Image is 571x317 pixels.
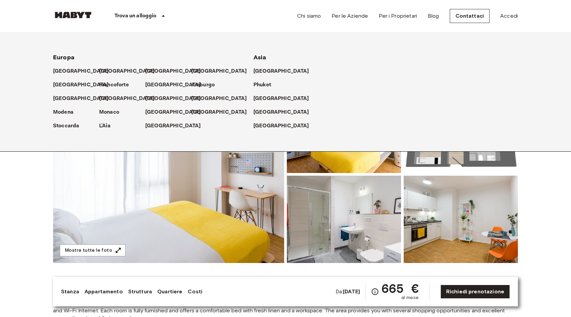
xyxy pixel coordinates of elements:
a: [GEOGRAPHIC_DATA] [145,108,208,116]
img: Picture of unit DE-04-021-02Q [287,176,401,263]
img: Habyt [53,12,93,18]
a: [GEOGRAPHIC_DATA] [53,95,116,103]
p: Francoforte [99,81,129,89]
a: [GEOGRAPHIC_DATA] [191,67,254,75]
p: [GEOGRAPHIC_DATA] [253,122,309,130]
p: Amburgo [191,81,215,89]
a: [GEOGRAPHIC_DATA] [145,122,208,130]
p: L'Aia [99,122,111,130]
p: Stoccarda [53,122,79,130]
a: [GEOGRAPHIC_DATA] [53,81,116,89]
p: [GEOGRAPHIC_DATA] [145,95,201,103]
img: Picture of unit DE-04-021-02Q [404,176,518,263]
a: [GEOGRAPHIC_DATA] [191,108,254,116]
b: [DATE] [343,288,360,295]
a: Struttura [128,288,152,296]
p: [GEOGRAPHIC_DATA] [191,95,247,103]
p: Monaco [99,108,119,116]
a: [GEOGRAPHIC_DATA] [53,67,116,75]
svg: Verifica i dettagli delle spese nella sezione 'Riassunto dei Costi'. Si prega di notare che gli s... [371,288,379,296]
a: [GEOGRAPHIC_DATA] [99,95,162,103]
span: al mese [401,294,419,301]
p: [GEOGRAPHIC_DATA] [145,67,201,75]
a: [GEOGRAPHIC_DATA] [99,67,162,75]
a: Phuket [253,81,278,89]
a: Modena [53,108,80,116]
span: Da: [336,288,360,295]
p: [GEOGRAPHIC_DATA] [145,81,201,89]
p: [GEOGRAPHIC_DATA] [53,95,109,103]
p: [GEOGRAPHIC_DATA] [253,108,309,116]
p: [GEOGRAPHIC_DATA] [253,67,309,75]
img: Marketing picture of unit DE-04-021-02Q [53,86,284,263]
a: [GEOGRAPHIC_DATA] [145,95,208,103]
a: L'Aia [99,122,117,130]
p: [GEOGRAPHIC_DATA] [253,95,309,103]
a: Costi [188,288,202,296]
a: [GEOGRAPHIC_DATA] [253,95,316,103]
p: [GEOGRAPHIC_DATA] [53,81,109,89]
span: Asia [253,54,266,61]
a: Amburgo [191,81,221,89]
p: [GEOGRAPHIC_DATA] [99,67,155,75]
a: Per i Proprietari [379,12,417,20]
a: Accedi [500,12,518,20]
p: Modena [53,108,73,116]
a: Chi siamo [297,12,321,20]
p: [GEOGRAPHIC_DATA] [191,108,247,116]
a: Quartiere [157,288,182,296]
a: [GEOGRAPHIC_DATA] [191,95,254,103]
span: Europa [53,54,74,61]
a: Richiedi prenotazione [440,285,510,299]
p: Trova un alloggio [115,12,157,20]
p: [GEOGRAPHIC_DATA] [145,122,201,130]
a: Stanza [61,288,79,296]
button: Mostra tutte le foto [60,244,126,257]
p: [GEOGRAPHIC_DATA] [145,108,201,116]
a: [GEOGRAPHIC_DATA] [253,122,316,130]
p: [GEOGRAPHIC_DATA] [99,95,155,103]
span: 665 € [382,282,419,294]
a: Contattaci [450,9,490,23]
p: [GEOGRAPHIC_DATA] [53,67,109,75]
a: Per le Aziende [332,12,368,20]
p: [GEOGRAPHIC_DATA] [191,67,247,75]
a: [GEOGRAPHIC_DATA] [145,67,208,75]
a: Blog [428,12,439,20]
a: [GEOGRAPHIC_DATA] [253,108,316,116]
a: Francoforte [99,81,136,89]
a: [GEOGRAPHIC_DATA] [253,67,316,75]
a: Stoccarda [53,122,86,130]
a: Appartamento [84,288,123,296]
p: Phuket [253,81,271,89]
a: Monaco [99,108,126,116]
a: [GEOGRAPHIC_DATA] [145,81,208,89]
